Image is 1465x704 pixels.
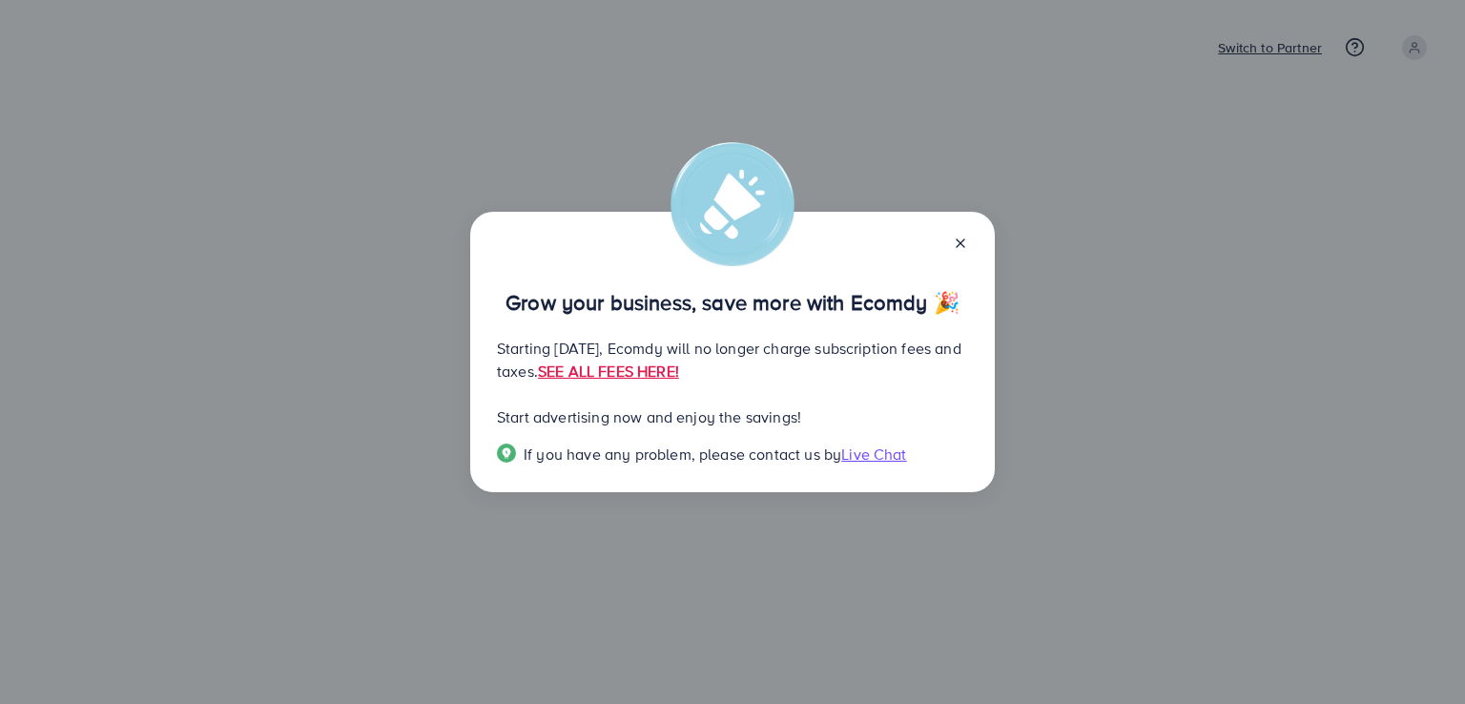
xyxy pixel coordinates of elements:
[538,361,679,382] a: SEE ALL FEES HERE!
[524,444,841,465] span: If you have any problem, please contact us by
[497,291,968,314] p: Grow your business, save more with Ecomdy 🎉
[671,142,794,266] img: alert
[497,337,968,383] p: Starting [DATE], Ecomdy will no longer charge subscription fees and taxes.
[841,444,906,465] span: Live Chat
[497,444,516,463] img: Popup guide
[497,405,968,428] p: Start advertising now and enjoy the savings!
